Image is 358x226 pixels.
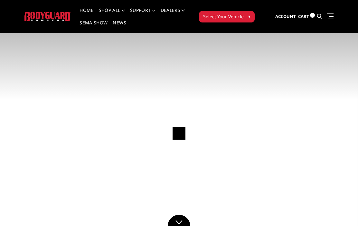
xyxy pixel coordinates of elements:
[298,8,315,25] a: Cart
[199,11,255,22] button: Select Your Vehicle
[24,12,71,21] img: BODYGUARD BUMPERS
[99,8,125,21] a: shop all
[275,13,296,19] span: Account
[80,8,93,21] a: Home
[161,8,185,21] a: Dealers
[275,8,296,25] a: Account
[248,13,250,20] span: ▾
[80,21,108,33] a: SEMA Show
[168,215,190,226] a: Click to Down
[203,13,244,20] span: Select Your Vehicle
[113,21,126,33] a: News
[130,8,155,21] a: Support
[298,13,309,19] span: Cart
